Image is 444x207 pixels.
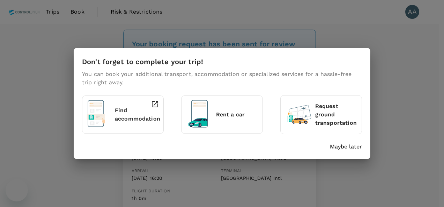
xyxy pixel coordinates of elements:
[115,106,160,123] p: Find accommodation
[330,143,362,151] button: Maybe later
[82,56,203,67] h6: Don't forget to complete your trip!
[216,110,258,119] p: Rent a car
[82,70,362,87] p: You can book your additional transport, accommodation or specialized services for a hassle-free t...
[315,102,357,127] p: Request ground transportation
